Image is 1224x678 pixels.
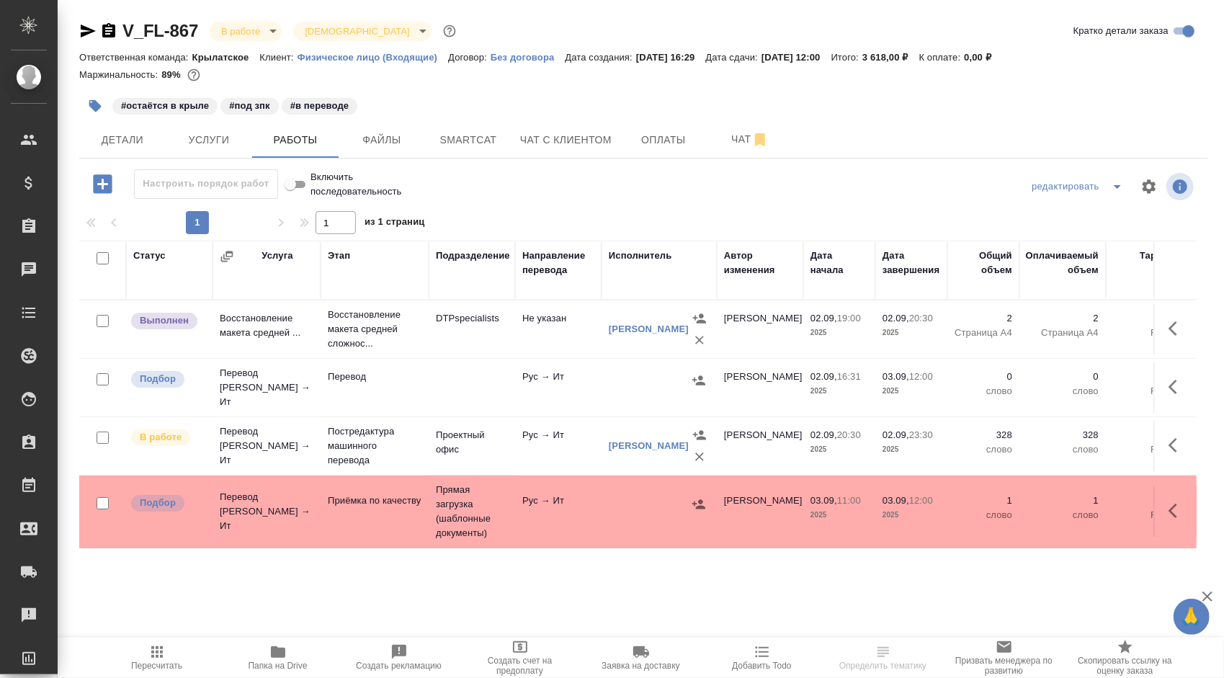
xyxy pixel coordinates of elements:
[328,424,421,468] p: Постредактура машинного перевода
[689,424,710,446] button: Назначить
[883,442,940,457] p: 2025
[1113,442,1171,457] p: RUB
[140,430,182,445] p: В работе
[262,249,292,263] div: Услуга
[837,371,861,382] p: 16:31
[955,370,1012,384] p: 0
[79,52,192,63] p: Ответственная команда:
[883,371,909,382] p: 03.09,
[298,50,449,63] a: Физическое лицо (Входящие)
[174,131,244,149] span: Услуги
[955,311,1012,326] p: 2
[706,52,761,63] p: Дата сдачи:
[79,90,111,122] button: Добавить тэг
[217,25,264,37] button: В работе
[831,52,862,63] p: Итого:
[130,370,205,389] div: Можно подбирать исполнителей
[328,494,421,508] p: Приёмка по качеству
[1027,370,1099,384] p: 0
[1132,169,1166,204] span: Настроить таблицу
[520,131,612,149] span: Чат с клиентом
[717,362,803,413] td: [PERSON_NAME]
[883,384,940,398] p: 2025
[717,304,803,354] td: [PERSON_NAME]
[213,304,321,354] td: Восстановление макета средней ...
[1160,311,1194,346] button: Здесь прячутся важные кнопки
[810,326,868,340] p: 2025
[1113,326,1171,340] p: RUB
[429,304,515,354] td: DTPspecialists
[724,249,796,277] div: Автор изменения
[629,131,698,149] span: Оплаты
[130,494,205,513] div: Можно подбирать исполнителей
[717,486,803,537] td: [PERSON_NAME]
[1027,311,1099,326] p: 2
[1160,370,1194,404] button: Здесь прячутся важные кнопки
[328,249,350,263] div: Этап
[919,52,965,63] p: К оплате:
[810,495,837,506] p: 03.09,
[1166,173,1197,200] span: Посмотреть информацию
[220,249,234,264] button: Сгруппировать
[213,359,321,416] td: Перевод [PERSON_NAME] → Ит
[213,417,321,475] td: Перевод [PERSON_NAME] → Ит
[909,429,933,440] p: 23:30
[1073,24,1169,38] span: Кратко детали заказа
[261,131,330,149] span: Работы
[837,495,861,506] p: 11:00
[448,52,491,63] p: Договор:
[429,421,515,471] td: Проектный офис
[955,428,1012,442] p: 328
[566,52,636,63] p: Дата создания:
[515,486,602,537] td: Рус → Ит
[1113,508,1171,522] p: RUB
[761,52,831,63] p: [DATE] 12:00
[689,329,710,351] button: Удалить
[192,52,260,63] p: Крылатское
[883,326,940,340] p: 2025
[1027,494,1099,508] p: 1
[1027,428,1099,442] p: 328
[210,22,282,41] div: В работе
[717,421,803,471] td: [PERSON_NAME]
[130,428,205,447] div: Исполнитель выполняет работу
[140,496,176,510] p: Подбор
[1113,494,1171,508] p: 0
[1027,508,1099,522] p: слово
[133,249,166,263] div: Статус
[522,249,594,277] div: Направление перевода
[300,25,414,37] button: [DEMOGRAPHIC_DATA]
[810,508,868,522] p: 2025
[964,52,1002,63] p: 0,00 ₽
[1140,249,1171,263] div: Тариф
[689,446,710,468] button: Удалить
[636,52,706,63] p: [DATE] 16:29
[515,421,602,471] td: Рус → Ит
[609,324,689,334] a: [PERSON_NAME]
[1113,311,1171,326] p: 32
[328,308,421,351] p: Восстановление макета средней сложнос...
[1026,249,1099,277] div: Оплачиваемый объем
[122,21,198,40] a: V_FL-867
[259,52,297,63] p: Клиент:
[810,429,837,440] p: 02.09,
[1113,384,1171,398] p: RUB
[1113,428,1171,442] p: 0,8
[810,442,868,457] p: 2025
[909,495,933,506] p: 12:00
[955,326,1012,340] p: Страница А4
[347,131,416,149] span: Файлы
[88,131,157,149] span: Детали
[213,483,321,540] td: Перевод [PERSON_NAME] → Ит
[100,22,117,40] button: Скопировать ссылку
[883,508,940,522] p: 2025
[688,494,710,515] button: Назначить
[1027,384,1099,398] p: слово
[955,384,1012,398] p: слово
[491,50,566,63] a: Без договора
[161,69,184,80] p: 89%
[79,22,97,40] button: Скопировать ссылку для ЯМессенджера
[515,362,602,413] td: Рус → Ит
[689,308,710,329] button: Назначить
[83,169,122,199] button: Добавить работу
